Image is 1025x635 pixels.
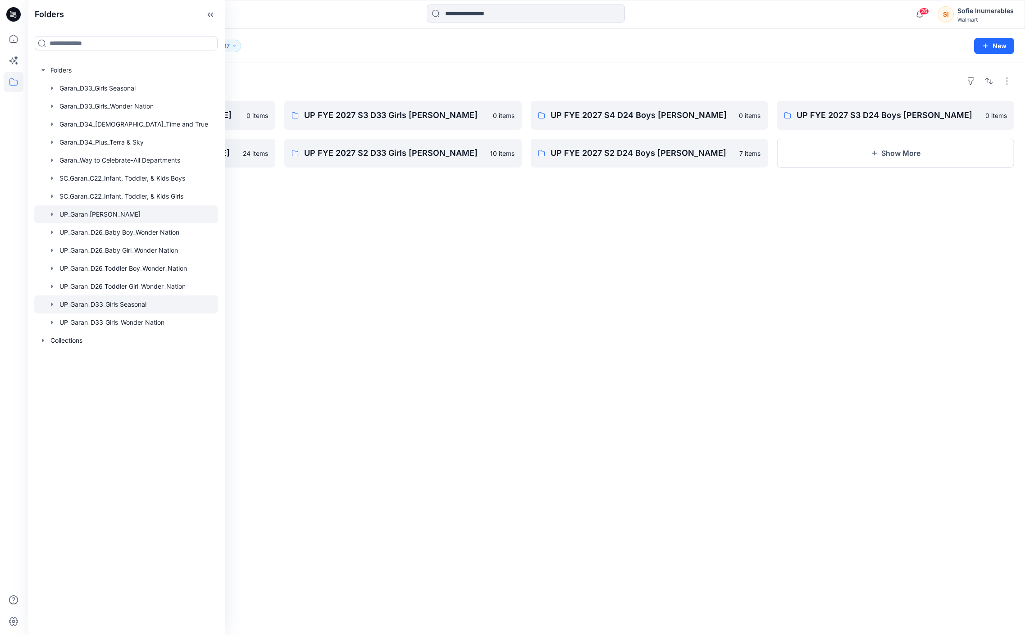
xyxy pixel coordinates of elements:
a: UP FYE 2027 S4 D24 Boys [PERSON_NAME]0 items [531,101,768,130]
p: 0 items [739,111,761,120]
span: 26 [919,8,929,15]
p: 10 items [490,149,515,158]
button: Show More [777,139,1014,168]
a: UP FYE 2027 S2 D24 Boys [PERSON_NAME]7 items [531,139,768,168]
p: 24 items [243,149,268,158]
p: 0 items [985,111,1007,120]
a: UP FYE 2027 S2 D33 Girls [PERSON_NAME]10 items [284,139,522,168]
div: Sofie Inumerables [957,5,1014,16]
p: UP FYE 2027 S2 D33 Girls [PERSON_NAME] [304,147,484,159]
p: UP FYE 2027 S2 D24 Boys [PERSON_NAME] [551,147,734,159]
p: 7 items [739,149,761,158]
div: SI [938,6,954,23]
p: UP FYE 2027 S3 D24 Boys [PERSON_NAME] [797,109,980,122]
p: UP FYE 2027 S3 D33 Girls [PERSON_NAME] [304,109,487,122]
button: New [974,38,1014,54]
div: Walmart [957,16,1014,23]
p: 0 items [246,111,268,120]
button: 37 [212,40,241,52]
p: 37 [223,41,230,51]
a: UP FYE 2027 S3 D24 Boys [PERSON_NAME]0 items [777,101,1014,130]
p: UP FYE 2027 S4 D24 Boys [PERSON_NAME] [551,109,734,122]
p: 0 items [493,111,515,120]
a: UP FYE 2027 S3 D33 Girls [PERSON_NAME]0 items [284,101,522,130]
